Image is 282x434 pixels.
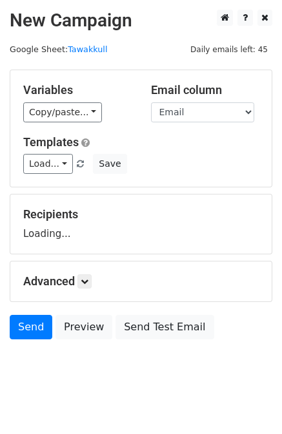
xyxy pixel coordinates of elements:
[23,102,102,122] a: Copy/paste...
[93,154,126,174] button: Save
[68,44,107,54] a: Tawakkull
[10,315,52,339] a: Send
[186,44,272,54] a: Daily emails left: 45
[10,10,272,32] h2: New Campaign
[55,315,112,339] a: Preview
[23,274,259,288] h5: Advanced
[23,207,259,241] div: Loading...
[23,207,259,222] h5: Recipients
[23,83,132,97] h5: Variables
[186,42,272,57] span: Daily emails left: 45
[151,83,259,97] h5: Email column
[23,154,73,174] a: Load...
[116,315,214,339] a: Send Test Email
[10,44,107,54] small: Google Sheet:
[23,135,79,149] a: Templates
